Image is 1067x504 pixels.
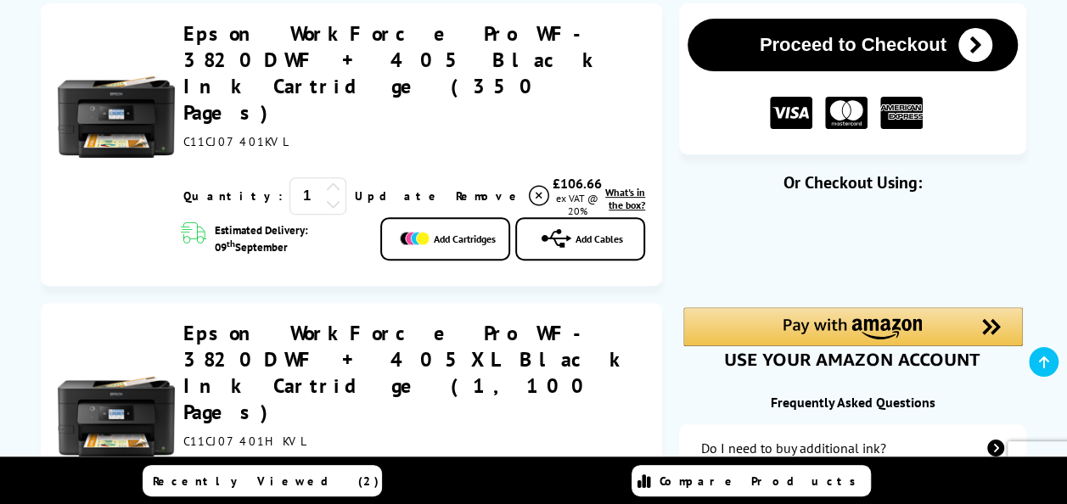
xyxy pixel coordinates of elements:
[679,171,1026,193] div: Or Checkout Using:
[632,465,871,496] a: Compare Products
[576,232,623,245] span: Add Cables
[556,192,598,217] span: ex VAT @ 20%
[183,320,631,425] a: Epson WorkForce Pro WF-3820DWF + 405XL Black Ink Cartridge (1,100 Pages)
[605,186,645,211] span: What's in the box?
[770,97,812,130] img: VISA
[183,134,290,149] span: C11CJ07401KVL
[701,440,886,456] div: Do I need to buy additional ink?
[58,358,175,475] img: Epson WorkForce Pro WF-3820DWF + 405XL Black Ink Cartridge (1,100 Pages)
[688,19,1018,71] button: Proceed to Checkout
[456,188,523,204] span: Remove
[58,58,175,175] img: Epson WorkForce Pro WF-3820DWF + 405 Black Ink Cartridge (350 Pages)
[215,223,363,255] span: Estimated Delivery: 09 September
[153,473,379,489] span: Recently Viewed (2)
[183,434,308,449] span: C11CJ07401HKVL
[456,183,552,209] a: Delete item from your basket
[679,424,1026,472] a: additional-ink
[552,175,603,192] div: £106.66
[355,188,442,204] a: Update
[227,238,235,249] sup: th
[183,20,604,126] a: Epson WorkForce Pro WF-3820DWF + 405 Black Ink Cartridge (350 Pages)
[183,188,283,204] span: Quantity:
[679,394,1026,411] div: Frequently Asked Questions
[603,186,645,211] a: lnk_inthebox
[400,232,430,245] img: Add Cartridges
[880,97,923,130] img: American Express
[143,465,382,496] a: Recently Viewed (2)
[434,232,496,245] span: Add Cartridges
[825,97,868,130] img: MASTER CARD
[683,221,1023,278] iframe: PayPal
[660,473,865,489] span: Compare Products
[683,307,1023,367] div: Amazon Pay - Use your Amazon account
